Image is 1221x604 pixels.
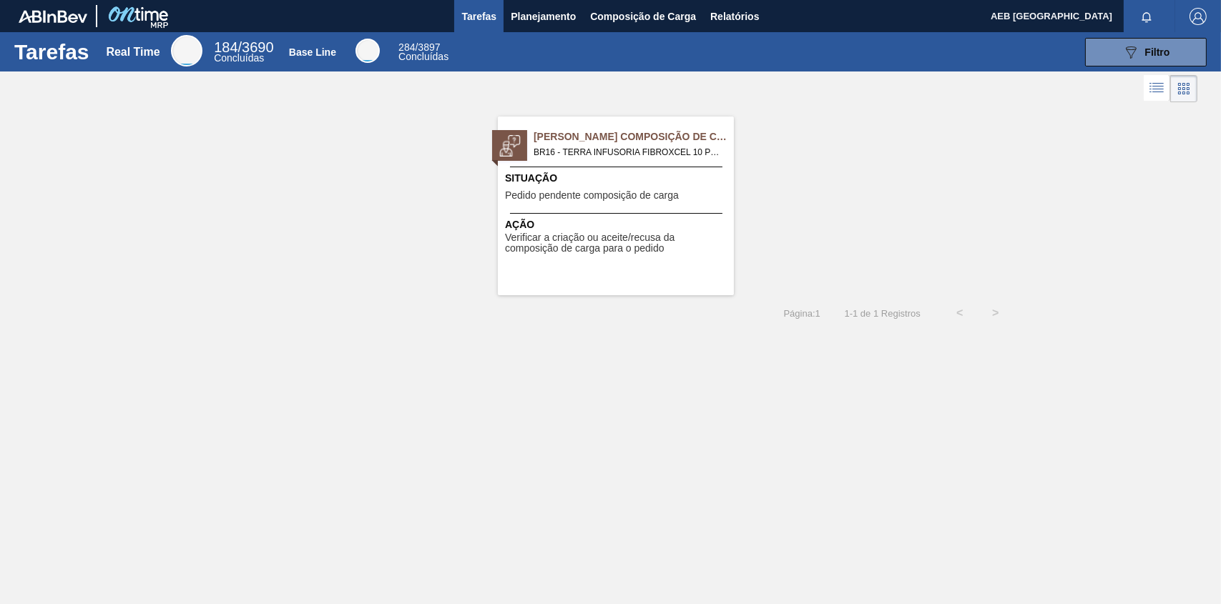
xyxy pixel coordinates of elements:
[534,144,722,160] span: BR16 - TERRA INFUSORIA FIBROXCEL 10 Pedido - 2030228
[1145,46,1170,58] span: Filtro
[1085,38,1207,66] button: Filtro
[505,217,730,232] span: Ação
[978,295,1014,331] button: >
[505,190,679,201] span: Pedido pendente composição de carga
[19,10,87,23] img: TNhmsLtSVTkK8tSr43FrP2fwEKptu5GPRR3wAAAABJRU5ErkJggg==
[398,41,415,53] span: 284
[784,308,820,319] span: Página : 1
[289,46,336,58] div: Base Line
[511,8,576,25] span: Planejamento
[505,232,730,254] span: Verificar a criação ou aceite/recusa da composição de carga para o pedido
[398,41,440,53] span: / 3897
[842,308,921,319] span: 1 - 1 de 1 Registros
[710,8,759,25] span: Relatórios
[1124,6,1169,26] button: Notificações
[1144,75,1170,102] div: Visão em Lista
[1170,75,1197,102] div: Visão em Cards
[398,51,448,62] span: Concluídas
[534,129,734,144] span: Pedido Aguardando Composição de Carga
[214,39,237,55] span: 184
[505,171,730,186] span: Situação
[214,41,273,63] div: Real Time
[171,35,202,66] div: Real Time
[214,39,273,55] span: / 3690
[398,43,448,61] div: Base Line
[106,46,160,59] div: Real Time
[590,8,696,25] span: Composição de Carga
[461,8,496,25] span: Tarefas
[499,135,521,157] img: status
[214,52,264,64] span: Concluídas
[355,39,380,63] div: Base Line
[14,44,89,60] h1: Tarefas
[942,295,978,331] button: <
[1190,8,1207,25] img: Logout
